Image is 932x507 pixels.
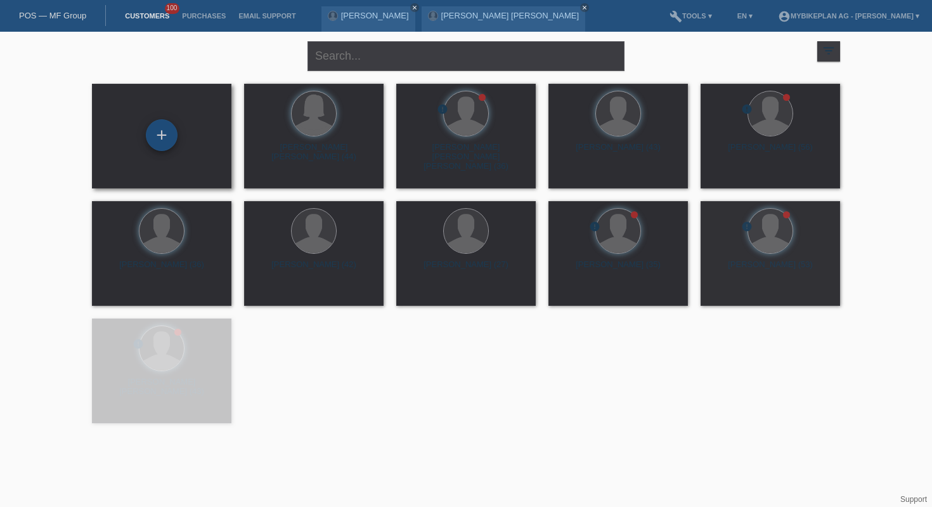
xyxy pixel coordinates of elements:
[900,495,927,504] a: Support
[778,10,791,23] i: account_circle
[711,260,830,280] div: [PERSON_NAME] (53)
[589,221,600,234] div: unconfirmed, pending
[670,10,682,23] i: build
[165,3,180,14] span: 100
[741,103,753,117] div: unconfirmed, pending
[119,12,176,20] a: Customers
[133,338,144,352] div: unconfirmed, pending
[102,377,221,397] div: [PERSON_NAME] [PERSON_NAME] (43)
[663,12,718,20] a: buildTools ▾
[176,12,232,20] a: Purchases
[589,221,600,232] i: error
[19,11,86,20] a: POS — MF Group
[437,103,448,115] i: error
[411,4,418,11] i: close
[307,41,625,71] input: Search...
[146,124,177,146] div: Add customer
[580,3,589,12] a: close
[741,221,753,232] i: error
[741,103,753,115] i: error
[559,142,678,162] div: [PERSON_NAME] (43)
[254,260,373,280] div: [PERSON_NAME] (42)
[410,3,419,12] a: close
[406,260,526,280] div: [PERSON_NAME] (27)
[559,260,678,280] div: [PERSON_NAME] (35)
[822,44,836,58] i: filter_list
[406,142,526,165] div: [PERSON_NAME] [PERSON_NAME] [PERSON_NAME] (36)
[133,338,144,350] i: error
[581,4,588,11] i: close
[731,12,759,20] a: EN ▾
[441,11,579,20] a: [PERSON_NAME] [PERSON_NAME]
[741,221,753,234] div: unconfirmed, pending
[254,142,373,162] div: [PERSON_NAME] [PERSON_NAME] (44)
[711,142,830,162] div: [PERSON_NAME] (56)
[102,260,221,280] div: [PERSON_NAME] (36)
[232,12,302,20] a: Email Support
[772,12,926,20] a: account_circleMybikeplan AG - [PERSON_NAME] ▾
[341,11,409,20] a: [PERSON_NAME]
[437,103,448,117] div: unconfirmed, pending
